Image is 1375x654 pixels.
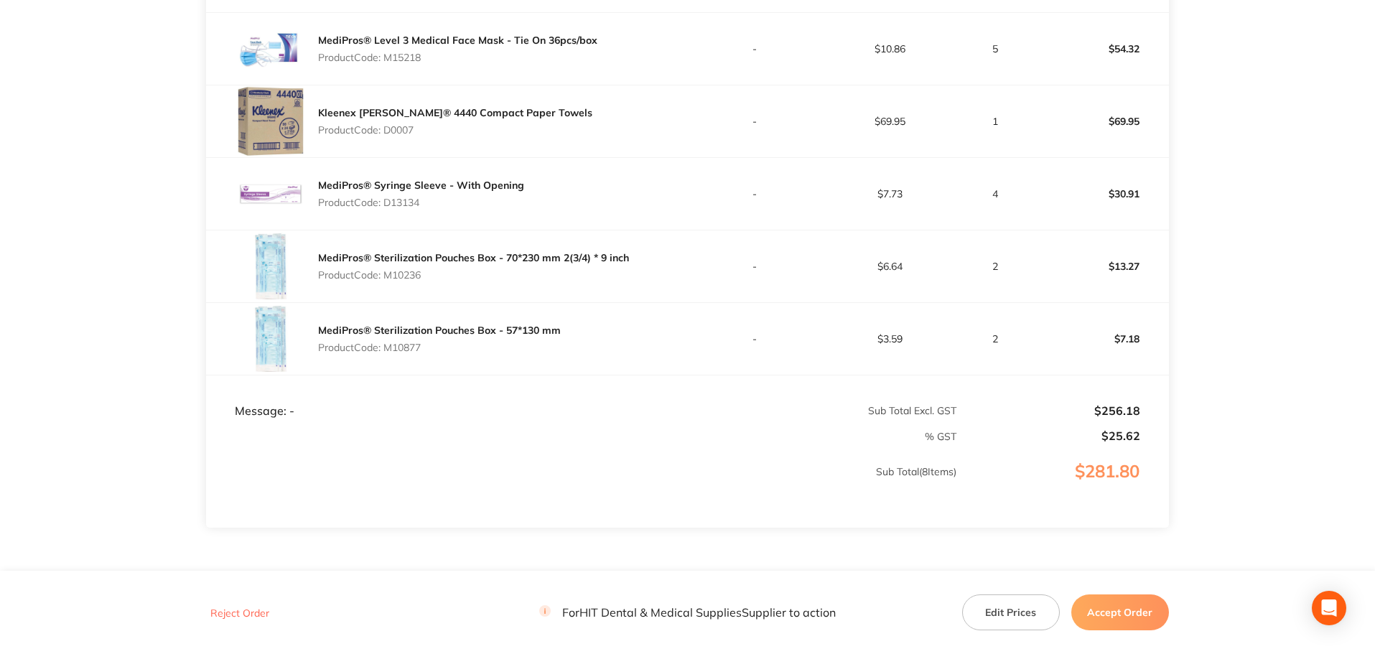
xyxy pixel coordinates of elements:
[318,34,597,47] a: MediPros® Level 3 Medical Face Mask - Tie On 36pcs/box
[206,607,274,620] button: Reject Order
[318,251,629,264] a: MediPros® Sterilization Pouches Box - 70*230 mm 2(3/4) * 9 inch
[1035,249,1168,284] p: $13.27
[958,429,1140,442] p: $25.62
[823,333,956,345] p: $3.59
[206,375,687,419] td: Message: -
[318,269,629,281] p: Product Code: M10236
[539,606,836,620] p: For HIT Dental & Medical Supplies Supplier to action
[235,230,307,302] img: c245eWN6Zg
[318,342,561,353] p: Product Code: M10877
[318,106,592,119] a: Kleenex [PERSON_NAME]® 4440 Compact Paper Towels
[207,466,956,506] p: Sub Total ( 8 Items)
[689,333,822,345] p: -
[958,462,1168,510] p: $281.80
[318,324,561,337] a: MediPros® Sterilization Pouches Box - 57*130 mm
[958,261,1033,272] p: 2
[958,43,1033,55] p: 5
[823,188,956,200] p: $7.73
[1035,177,1168,211] p: $30.91
[689,405,956,416] p: Sub Total Excl. GST
[318,179,524,192] a: MediPros® Syringe Sleeve - With Opening
[1035,322,1168,356] p: $7.18
[207,431,956,442] p: % GST
[958,404,1140,417] p: $256.18
[958,333,1033,345] p: 2
[823,261,956,272] p: $6.64
[235,85,307,157] img: c3hwM2ZkZw
[318,197,524,208] p: Product Code: D13134
[1035,104,1168,139] p: $69.95
[689,261,822,272] p: -
[318,124,592,136] p: Product Code: D0007
[689,188,822,200] p: -
[689,43,822,55] p: -
[958,188,1033,200] p: 4
[958,116,1033,127] p: 1
[823,43,956,55] p: $10.86
[235,13,307,85] img: d2ZzcXV0eg
[318,52,597,63] p: Product Code: M15218
[1312,591,1346,625] div: Open Intercom Messenger
[235,158,307,230] img: bmlsZHc4Zw
[1035,32,1168,66] p: $54.32
[1071,594,1169,630] button: Accept Order
[823,116,956,127] p: $69.95
[689,116,822,127] p: -
[962,594,1060,630] button: Edit Prices
[235,303,307,375] img: dTN2OWU3eQ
